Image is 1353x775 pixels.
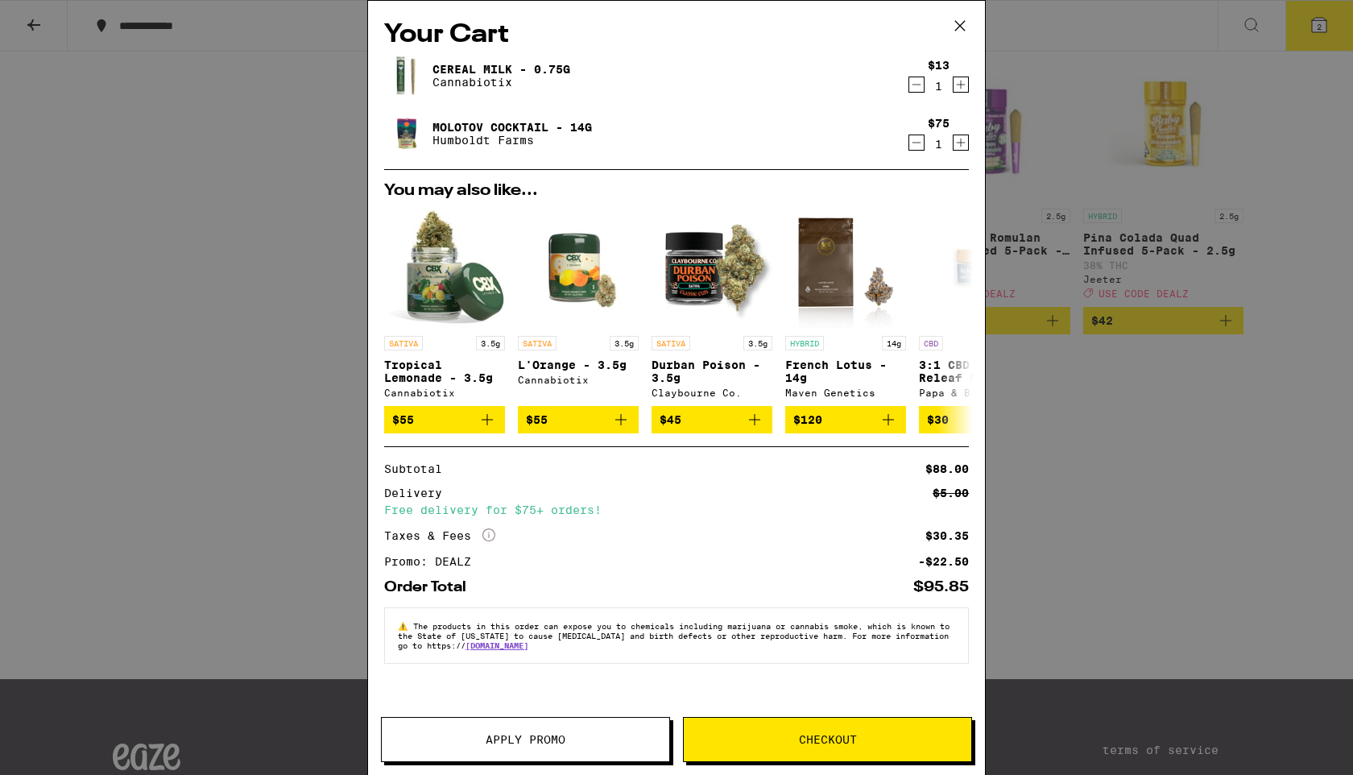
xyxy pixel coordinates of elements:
div: Cannabiotix [518,375,639,385]
button: Decrement [908,135,925,151]
div: -$22.50 [918,556,969,567]
img: Cereal Milk - 0.75g [384,53,429,98]
div: Taxes & Fees [384,528,495,543]
a: Molotov Cocktail - 14g [432,121,592,134]
div: Promo: DEALZ [384,556,482,567]
div: $95.85 [913,580,969,595]
img: Molotov Cocktail - 14g [384,111,429,156]
img: Claybourne Co. - Durban Poison - 3.5g [652,207,772,328]
p: L'Orange - 3.5g [518,358,639,371]
span: The products in this order can expose you to chemicals including marijuana or cannabis smoke, whi... [398,621,950,650]
p: Durban Poison - 3.5g [652,358,772,384]
div: $13 [928,59,950,72]
span: $45 [660,413,681,426]
div: Papa & Barkley [919,387,1040,398]
p: SATIVA [518,336,557,350]
img: Maven Genetics - French Lotus - 14g [785,207,906,328]
div: Cannabiotix [384,387,505,398]
div: $75 [928,117,950,130]
span: Hi. Need any help? [10,11,116,24]
span: Apply Promo [486,734,565,745]
p: French Lotus - 14g [785,358,906,384]
a: Open page for Durban Poison - 3.5g from Claybourne Co. [652,207,772,406]
button: Checkout [683,717,972,762]
p: SATIVA [384,336,423,350]
img: Papa & Barkley - 3:1 CBD:THC Releaf Balm (15ml) - 180mg [919,207,1040,328]
button: Increment [953,135,969,151]
p: 3:1 CBD:THC Releaf Balm (15ml) - 180mg [919,358,1040,384]
img: Cannabiotix - L'Orange - 3.5g [518,207,639,328]
p: 14g [882,336,906,350]
div: $5.00 [933,487,969,499]
span: $120 [793,413,822,426]
div: Maven Genetics [785,387,906,398]
span: $30 [927,413,949,426]
span: Checkout [799,734,857,745]
p: Cannabiotix [432,76,570,89]
p: 3.5g [743,336,772,350]
h2: You may also like... [384,183,969,199]
button: Add to bag [785,406,906,433]
button: Add to bag [384,406,505,433]
h2: Your Cart [384,17,969,53]
a: Open page for 3:1 CBD:THC Releaf Balm (15ml) - 180mg from Papa & Barkley [919,207,1040,406]
div: Order Total [384,580,478,595]
a: Open page for French Lotus - 14g from Maven Genetics [785,207,906,406]
div: 1 [928,138,950,151]
a: [DOMAIN_NAME] [465,640,528,650]
p: 3.5g [476,336,505,350]
div: $88.00 [925,463,969,475]
button: Increment [953,77,969,93]
div: 1 [928,80,950,93]
span: $55 [526,413,548,426]
p: CBD [919,336,943,350]
button: Add to bag [652,406,772,433]
img: Cannabiotix - Tropical Lemonade - 3.5g [384,207,505,328]
a: Cereal Milk - 0.75g [432,63,570,76]
div: Delivery [384,487,453,499]
button: Add to bag [518,406,639,433]
span: ⚠️ [398,621,413,631]
p: HYBRID [785,336,824,350]
div: Claybourne Co. [652,387,772,398]
div: Subtotal [384,463,453,475]
span: $55 [392,413,414,426]
a: Open page for Tropical Lemonade - 3.5g from Cannabiotix [384,207,505,406]
p: 3.5g [610,336,639,350]
p: Humboldt Farms [432,134,592,147]
div: Free delivery for $75+ orders! [384,504,969,516]
a: Open page for L'Orange - 3.5g from Cannabiotix [518,207,639,406]
button: Apply Promo [381,717,670,762]
button: Add to bag [919,406,1040,433]
button: Decrement [908,77,925,93]
p: Tropical Lemonade - 3.5g [384,358,505,384]
div: $30.35 [925,530,969,541]
p: SATIVA [652,336,690,350]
